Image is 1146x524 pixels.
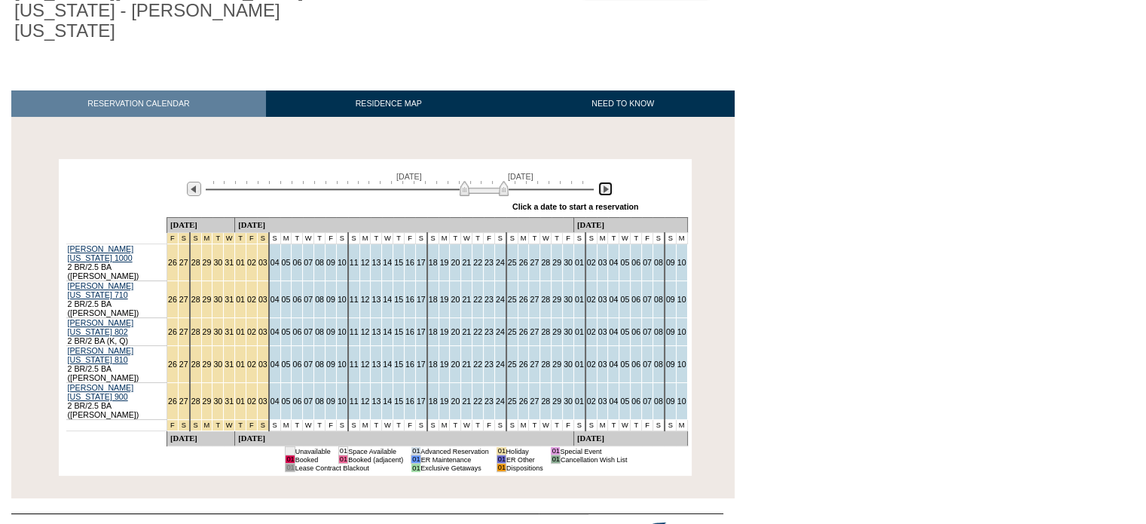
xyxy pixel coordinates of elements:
[484,383,495,420] td: 23
[235,318,246,346] td: 01
[212,318,224,346] td: 30
[484,281,495,318] td: 23
[631,233,642,244] td: T
[518,318,529,346] td: 26
[439,233,450,244] td: M
[619,318,631,346] td: 05
[405,383,416,420] td: 16
[585,346,597,383] td: 02
[382,244,393,281] td: 14
[439,383,450,420] td: 19
[494,281,506,318] td: 24
[484,346,495,383] td: 23
[66,318,167,346] td: 2 BR/2 BA (K, Q)
[257,318,268,346] td: 03
[325,233,337,244] td: F
[484,233,495,244] td: F
[235,346,246,383] td: 01
[280,346,292,383] td: 05
[506,233,518,244] td: S
[405,318,416,346] td: 16
[314,383,325,420] td: 08
[224,233,235,244] td: Spring Break Wk 4 2027
[563,346,574,383] td: 30
[303,233,314,244] td: W
[393,383,405,420] td: 15
[642,383,653,420] td: 07
[427,383,439,420] td: 18
[167,346,178,383] td: 26
[597,318,608,346] td: 03
[359,244,371,281] td: 12
[665,383,676,420] td: 09
[450,318,461,346] td: 20
[642,318,653,346] td: 07
[676,383,687,420] td: 10
[518,244,529,281] td: 26
[371,383,382,420] td: 13
[472,318,484,346] td: 22
[552,318,563,346] td: 29
[292,233,303,244] td: T
[66,244,167,281] td: 2 BR/2.5 BA ([PERSON_NAME])
[439,281,450,318] td: 19
[494,318,506,346] td: 24
[212,244,224,281] td: 30
[652,318,664,346] td: 08
[190,383,201,420] td: 28
[642,244,653,281] td: 07
[314,233,325,244] td: T
[529,383,540,420] td: 27
[597,281,608,318] td: 03
[393,318,405,346] td: 15
[224,318,235,346] td: 31
[427,318,439,346] td: 18
[642,281,653,318] td: 07
[382,383,393,420] td: 14
[461,244,472,281] td: 21
[371,346,382,383] td: 13
[450,346,461,383] td: 20
[212,346,224,383] td: 30
[336,383,347,420] td: 10
[303,383,314,420] td: 07
[266,90,512,117] a: RESIDENCE MAP
[665,233,676,244] td: S
[66,281,167,318] td: 2 BR/2.5 BA ([PERSON_NAME])
[246,244,257,281] td: 02
[246,233,257,244] td: Spring Break Wk 4 2027
[224,244,235,281] td: 31
[540,346,552,383] td: 28
[472,244,484,281] td: 22
[494,244,506,281] td: 24
[336,233,347,244] td: S
[563,318,574,346] td: 30
[472,383,484,420] td: 22
[642,233,653,244] td: F
[619,233,631,244] td: W
[484,318,495,346] td: 23
[292,244,303,281] td: 06
[269,281,280,318] td: 04
[280,318,292,346] td: 05
[597,383,608,420] td: 03
[573,218,687,233] td: [DATE]
[608,346,619,383] td: 04
[461,281,472,318] td: 21
[348,233,359,244] td: S
[652,281,664,318] td: 08
[450,281,461,318] td: 20
[348,383,359,420] td: 11
[540,233,552,244] td: W
[415,281,426,318] td: 17
[631,281,642,318] td: 06
[178,281,189,318] td: 27
[246,281,257,318] td: 02
[676,244,687,281] td: 10
[484,244,495,281] td: 23
[336,281,347,318] td: 10
[585,318,597,346] td: 02
[235,233,246,244] td: Spring Break Wk 4 2027
[450,244,461,281] td: 20
[439,244,450,281] td: 19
